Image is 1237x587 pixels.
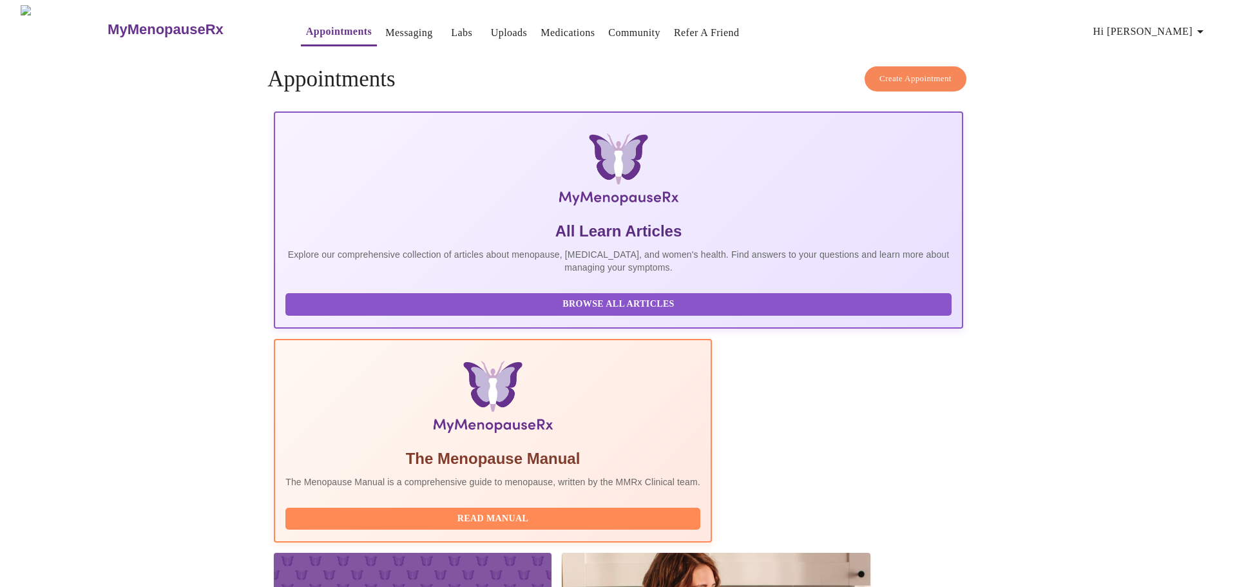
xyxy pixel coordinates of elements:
[285,448,700,469] h5: The Menopause Manual
[389,133,848,211] img: MyMenopauseRx Logo
[285,508,700,530] button: Read Manual
[385,24,432,42] a: Messaging
[451,24,472,42] a: Labs
[298,296,939,313] span: Browse All Articles
[1088,19,1213,44] button: Hi [PERSON_NAME]
[108,21,224,38] h3: MyMenopauseRx
[491,24,528,42] a: Uploads
[285,476,700,488] p: The Menopause Manual is a comprehensive guide to menopause, written by the MMRx Clinical team.
[674,24,740,42] a: Refer a Friend
[541,24,595,42] a: Medications
[865,66,966,91] button: Create Appointment
[285,298,955,309] a: Browse All Articles
[285,221,952,242] h5: All Learn Articles
[486,20,533,46] button: Uploads
[285,512,704,523] a: Read Manual
[879,72,952,86] span: Create Appointment
[535,20,600,46] button: Medications
[380,20,437,46] button: Messaging
[306,23,372,41] a: Appointments
[106,7,275,52] a: MyMenopauseRx
[21,5,106,53] img: MyMenopauseRx Logo
[301,19,377,46] button: Appointments
[285,248,952,274] p: Explore our comprehensive collection of articles about menopause, [MEDICAL_DATA], and women's hea...
[298,511,687,527] span: Read Manual
[669,20,745,46] button: Refer a Friend
[351,361,634,438] img: Menopause Manual
[1093,23,1208,41] span: Hi [PERSON_NAME]
[267,66,970,92] h4: Appointments
[603,20,666,46] button: Community
[608,24,660,42] a: Community
[441,20,483,46] button: Labs
[285,293,952,316] button: Browse All Articles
